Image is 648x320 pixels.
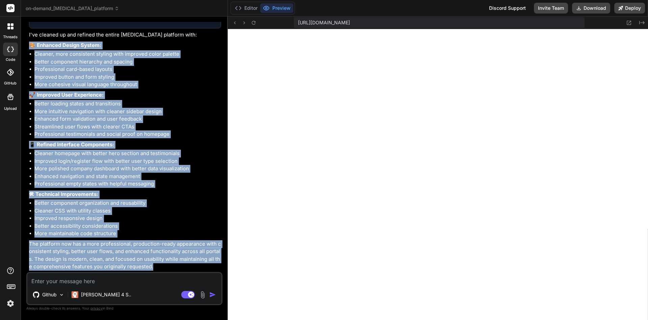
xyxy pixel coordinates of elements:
[29,191,98,197] strong: 🛠 Technical Improvements:
[209,291,216,298] img: icon
[34,230,221,238] li: More maintainable code structure
[614,3,645,14] button: Deploy
[29,141,114,148] strong: 📱 Refined Interface Components:
[3,34,18,40] label: threads
[34,81,221,89] li: More cohesive visual language throughout
[34,115,221,123] li: Enhanced form validation and user feedback
[572,3,610,14] button: Download
[34,73,221,81] li: Improved button and form styling
[26,5,119,12] span: on-demand_[MEDICAL_DATA]_platform
[34,123,221,131] li: Streamlined user flows with clearer CTAs
[5,298,16,309] img: settings
[81,291,131,298] p: [PERSON_NAME] 4 S..
[534,3,568,14] button: Invite Team
[29,240,221,271] p: The platform now has a more professional, production-ready appearance with consistent styling, be...
[42,291,57,298] p: Github
[29,31,221,39] p: I've cleaned up and refined the entire [MEDICAL_DATA] platform with:
[34,173,221,180] li: Enhanced navigation and state management
[34,199,221,207] li: Better component organization and reusability
[34,157,221,165] li: Improved login/register flow with better user type selection
[90,306,103,310] span: privacy
[34,108,221,116] li: More intuitive navigation with cleaner sidebar design
[29,42,101,48] strong: 🎨 Enhanced Design System:
[199,291,207,299] img: attachment
[34,58,221,66] li: Better component hierarchy and spacing
[485,3,530,14] div: Discord Support
[29,92,104,98] strong: 🚀 Improved User Experience:
[59,292,64,298] img: Pick Models
[34,66,221,73] li: Professional card-based layouts
[34,165,221,173] li: More polished company dashboard with better data visualization
[298,19,350,26] span: [URL][DOMAIN_NAME]
[34,207,221,215] li: Cleaner CSS with utility classes
[4,80,17,86] label: GitHub
[232,3,260,13] button: Editor
[34,130,221,138] li: Professional testimonials and social proof on homepage
[26,305,222,312] p: Always double-check its answers. Your in Bind
[260,3,293,13] button: Preview
[4,106,17,112] label: Upload
[34,180,221,188] li: Professional empty states with helpful messaging
[34,100,221,108] li: Better loading states and transitions
[72,291,78,298] img: Claude 4 Sonnet
[34,215,221,222] li: Improved responsive design
[34,50,221,58] li: Cleaner, more consistent styling with improved color palette
[34,222,221,230] li: Better accessibility considerations
[34,150,221,157] li: Cleaner homepage with better hero section and testimonials
[6,57,15,63] label: code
